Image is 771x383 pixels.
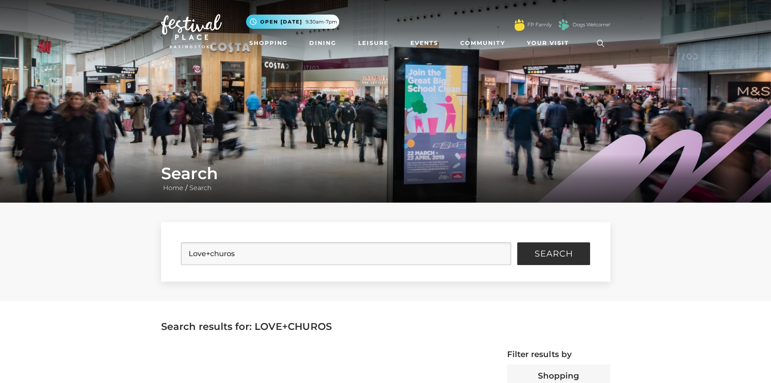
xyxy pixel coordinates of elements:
[155,164,616,193] div: /
[517,242,590,265] button: Search
[306,18,337,26] span: 9.30am-7pm
[306,36,340,51] a: Dining
[161,14,222,48] img: Festival Place Logo
[161,184,185,192] a: Home
[407,36,442,51] a: Events
[527,39,569,47] span: Your Visit
[457,36,508,51] a: Community
[246,36,291,51] a: Shopping
[181,242,511,265] input: Search Site
[535,250,573,258] span: Search
[187,184,214,192] a: Search
[260,18,302,26] span: Open [DATE]
[246,15,339,29] button: Open [DATE] 9.30am-7pm
[524,36,576,51] a: Your Visit
[527,21,552,28] a: FP Family
[355,36,392,51] a: Leisure
[161,321,332,332] span: Search results for: LOVE+CHUROS
[507,349,610,359] h4: Filter results by
[161,164,610,183] h1: Search
[573,21,610,28] a: Dogs Welcome!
